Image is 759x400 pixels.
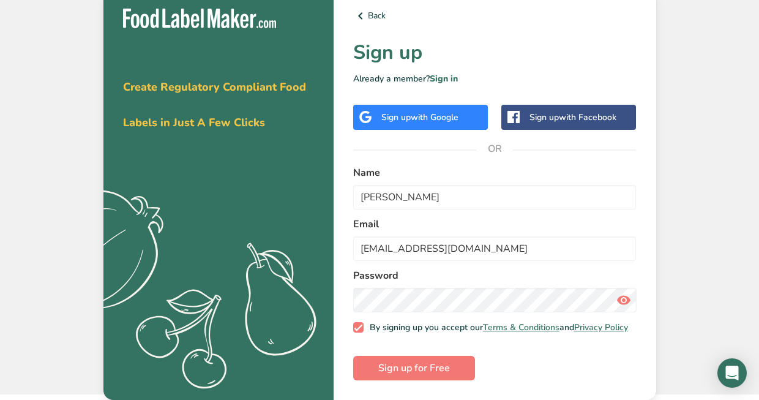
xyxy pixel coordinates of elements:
[353,268,637,283] label: Password
[717,358,747,388] div: Open Intercom Messenger
[476,130,513,167] span: OR
[430,73,458,85] a: Sign in
[353,72,637,85] p: Already a member?
[353,9,637,23] a: Back
[123,80,306,130] span: Create Regulatory Compliant Food Labels in Just A Few Clicks
[529,111,616,124] div: Sign up
[353,38,637,67] h1: Sign up
[574,322,628,333] a: Privacy Policy
[483,322,559,333] a: Terms & Conditions
[381,111,458,124] div: Sign up
[364,322,628,333] span: By signing up you accept our and
[559,111,616,123] span: with Facebook
[123,9,276,29] img: Food Label Maker
[353,165,637,180] label: Name
[353,185,637,209] input: John Doe
[353,217,637,232] label: Email
[353,236,637,261] input: email@example.com
[353,356,475,380] button: Sign up for Free
[378,361,450,375] span: Sign up for Free
[411,111,458,123] span: with Google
